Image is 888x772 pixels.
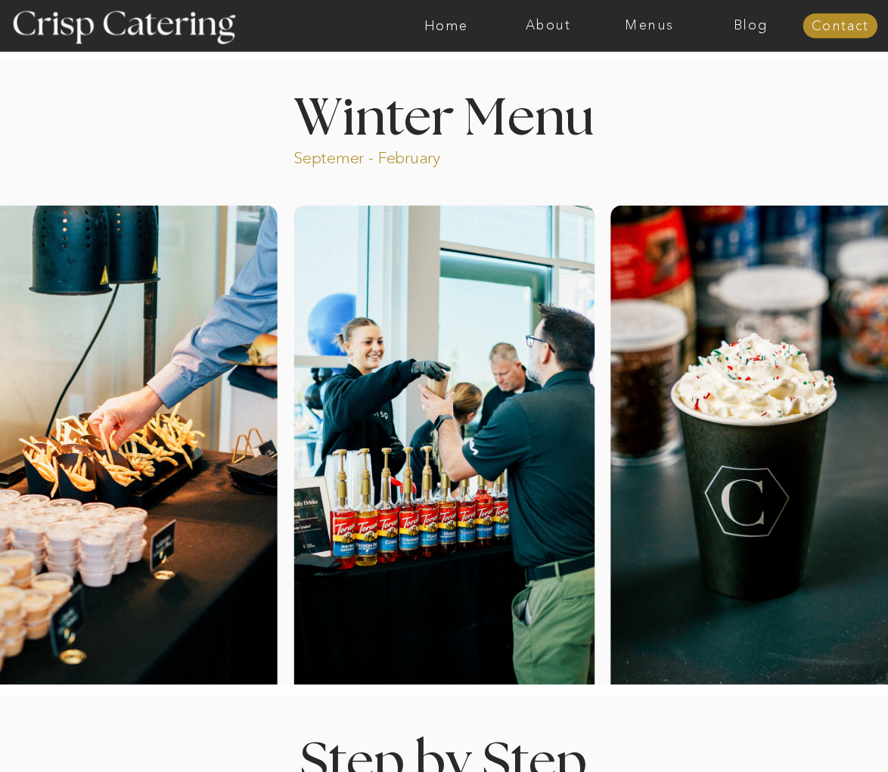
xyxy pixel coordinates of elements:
[293,147,497,164] p: Septemer - February
[396,18,497,33] a: Home
[238,93,650,137] h1: Winter Menu
[803,19,877,34] a: Contact
[700,18,802,33] a: Blog
[737,696,888,772] iframe: podium webchat widget bubble
[598,18,700,33] a: Menus
[497,18,598,33] a: About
